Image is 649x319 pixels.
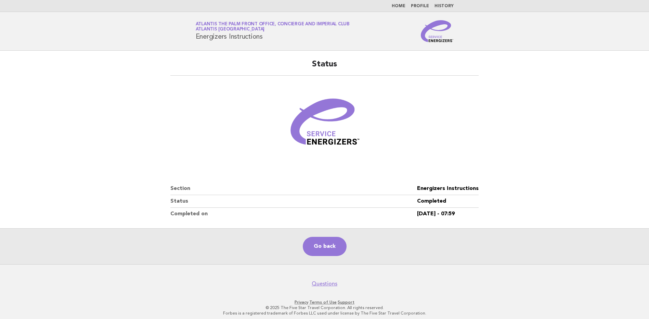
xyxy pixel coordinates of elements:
dt: Section [170,182,417,195]
img: Verified [284,84,366,166]
span: Atlantis [GEOGRAPHIC_DATA] [196,27,265,32]
dd: [DATE] - 07:59 [417,208,479,220]
a: History [434,4,454,8]
a: Profile [411,4,429,8]
img: Service Energizers [421,20,454,42]
h2: Status [170,59,479,76]
p: · · [115,299,534,305]
a: Support [338,300,354,305]
a: Atlantis The Palm Front Office, Concierge and Imperial ClubAtlantis [GEOGRAPHIC_DATA] [196,22,350,31]
p: © 2025 The Five Star Travel Corporation. All rights reserved. [115,305,534,310]
a: Privacy [295,300,308,305]
p: Forbes is a registered trademark of Forbes LLC used under license by The Five Star Travel Corpora... [115,310,534,316]
dd: Completed [417,195,479,208]
a: Go back [303,237,347,256]
a: Questions [312,280,337,287]
h1: Energizers Instructions [196,22,350,40]
dd: Energizers Instructions [417,182,479,195]
a: Terms of Use [309,300,337,305]
a: Home [392,4,405,8]
dt: Completed on [170,208,417,220]
dt: Status [170,195,417,208]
